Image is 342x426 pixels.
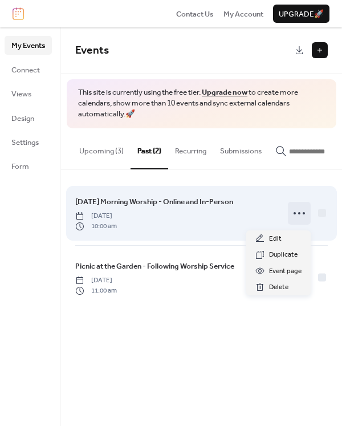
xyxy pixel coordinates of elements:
[75,286,117,296] span: 11:00 am
[269,233,282,245] span: Edit
[213,128,268,168] button: Submissions
[5,60,52,79] a: Connect
[223,8,263,19] a: My Account
[269,249,298,261] span: Duplicate
[11,161,29,172] span: Form
[269,266,302,277] span: Event page
[75,261,234,272] span: Picnic at the Garden - Following Worship Service
[11,88,31,100] span: Views
[273,5,329,23] button: Upgrade🚀
[75,275,117,286] span: [DATE]
[78,87,325,120] span: This site is currently using the free tier. to create more calendars, show more than 10 events an...
[131,128,168,169] button: Past (2)
[269,282,288,293] span: Delete
[11,137,39,148] span: Settings
[202,85,247,100] a: Upgrade now
[168,128,213,168] button: Recurring
[11,40,45,51] span: My Events
[11,64,40,76] span: Connect
[5,157,52,175] a: Form
[5,84,52,103] a: Views
[223,9,263,20] span: My Account
[75,40,109,61] span: Events
[176,8,214,19] a: Contact Us
[75,260,234,273] a: Picnic at the Garden - Following Worship Service
[279,9,324,20] span: Upgrade 🚀
[176,9,214,20] span: Contact Us
[75,196,233,208] a: [DATE] Morning Worship - Online and In-Person
[5,133,52,151] a: Settings
[5,36,52,54] a: My Events
[75,221,117,232] span: 10:00 am
[72,128,131,168] button: Upcoming (3)
[75,211,117,221] span: [DATE]
[5,109,52,127] a: Design
[13,7,24,20] img: logo
[11,113,34,124] span: Design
